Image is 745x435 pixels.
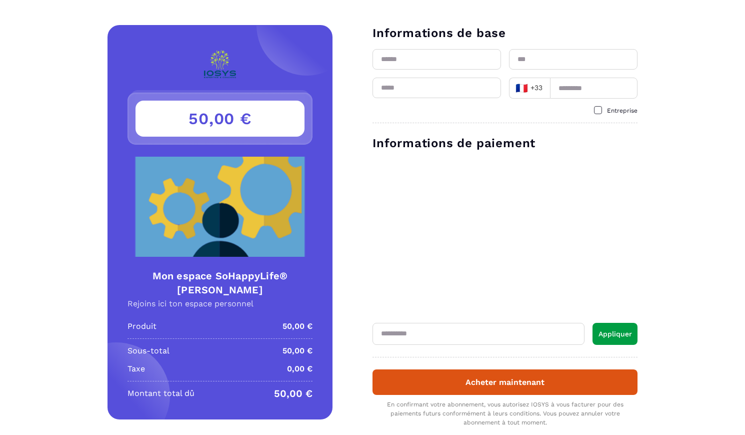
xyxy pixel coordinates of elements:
span: Entreprise [607,107,637,114]
img: Product Image [127,157,312,257]
span: 🇫🇷 [515,81,528,95]
iframe: Cadre de saisie sécurisé pour le paiement [370,157,639,315]
h4: Mon espace SoHappyLife® [PERSON_NAME] [127,269,312,297]
p: 0,00 € [287,363,312,375]
h3: Informations de paiement [372,135,637,151]
p: 50,00 € [282,345,312,357]
div: Search for option [509,78,550,99]
div: Rejoins ici ton espace personnel [127,299,312,308]
button: Appliquer [592,323,637,345]
p: 50,00 € [274,387,312,399]
img: logo [179,50,261,78]
h3: 50,00 € [135,101,304,137]
span: +33 [515,81,543,95]
button: Acheter maintenant [372,369,637,395]
input: Search for option [545,81,547,96]
h3: Informations de base [372,25,637,41]
p: Produit [127,320,156,332]
p: 50,00 € [282,320,312,332]
div: En confirmant votre abonnement, vous autorisez IOSYS à vous facturer pour des paiements futurs co... [372,400,637,427]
